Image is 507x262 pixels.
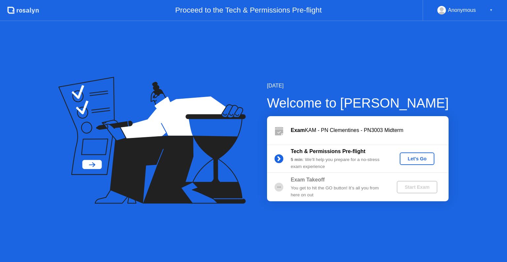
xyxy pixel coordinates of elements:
div: : We’ll help you prepare for a no-stress exam experience [291,156,386,170]
div: [DATE] [267,82,449,90]
div: Let's Go [402,156,432,161]
div: Welcome to [PERSON_NAME] [267,93,449,113]
b: Exam Takeoff [291,177,325,182]
b: Exam [291,127,305,133]
div: KAM - PN Clementines - PN3003 Midterm [291,126,449,134]
button: Start Exam [397,181,437,193]
button: Let's Go [400,152,434,165]
b: Tech & Permissions Pre-flight [291,148,365,154]
div: ▼ [490,6,493,15]
b: 5 min [291,157,303,162]
div: Start Exam [399,184,435,190]
div: Anonymous [448,6,476,15]
div: You get to hit the GO button! It’s all you from here on out [291,185,386,198]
